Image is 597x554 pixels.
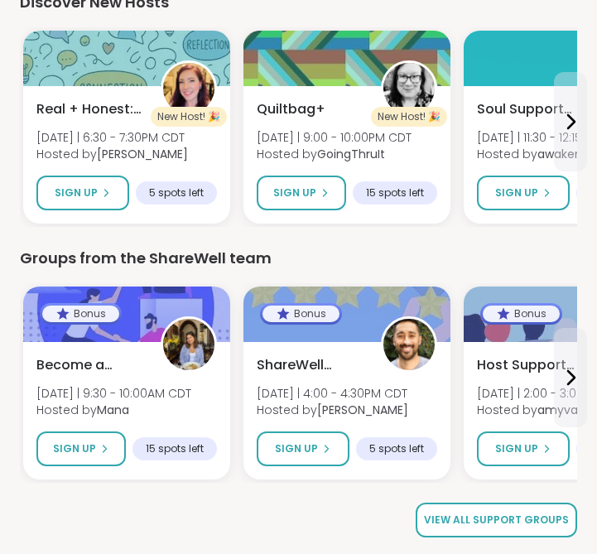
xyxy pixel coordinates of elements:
b: [PERSON_NAME] [97,146,188,162]
span: [DATE] | 4:00 - 4:30PM CDT [257,385,408,402]
img: Mana [163,319,214,370]
span: Hosted by [257,402,408,418]
b: Mana [97,402,129,418]
span: Sign Up [55,185,98,200]
span: Hosted by [257,146,412,162]
span: Sign Up [53,441,96,456]
span: View all support groups [424,513,569,528]
span: Quiltbag+ [257,99,325,119]
div: New Host! 🎉 [371,107,447,127]
button: Sign Up [477,431,570,466]
span: Host Support Circle (have hosted 1+ session) [477,355,583,375]
span: 5 spots left [369,442,424,455]
img: Charlie_Lovewitch [163,63,214,114]
div: Bonus [262,306,339,322]
div: Groups from the ShareWell team [20,247,577,270]
b: [PERSON_NAME] [317,402,408,418]
button: Sign Up [36,176,129,210]
a: View all support groups [416,503,577,537]
span: 15 spots left [366,186,424,200]
div: Bonus [42,306,119,322]
span: Real + Honest: Deep Connection & Weekly Intentions [36,99,142,119]
span: 5 spots left [149,186,204,200]
div: New Host! 🎉 [151,107,227,127]
button: Sign Up [257,176,346,210]
span: Sign Up [275,441,318,456]
span: ShareWell Website Feedback Session [257,355,363,375]
img: GoingThruIt [383,63,435,114]
span: Become a ShareWell Host (info session) [36,355,142,375]
span: Sign Up [495,185,538,200]
span: Soul Support Healing & Creativity for Creatives [477,99,583,119]
span: Sign Up [495,441,538,456]
span: Sign Up [273,185,316,200]
span: Hosted by [36,402,191,418]
span: [DATE] | 9:00 - 10:00PM CDT [257,129,412,146]
span: Hosted by [36,146,188,162]
span: [DATE] | 9:30 - 10:00AM CDT [36,385,191,402]
span: 15 spots left [146,442,204,455]
img: brett [383,319,435,370]
button: Sign Up [36,431,126,466]
b: GoingThruIt [317,146,385,162]
span: [DATE] | 6:30 - 7:30PM CDT [36,129,188,146]
button: Sign Up [477,176,570,210]
div: Bonus [483,306,560,322]
button: Sign Up [257,431,349,466]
